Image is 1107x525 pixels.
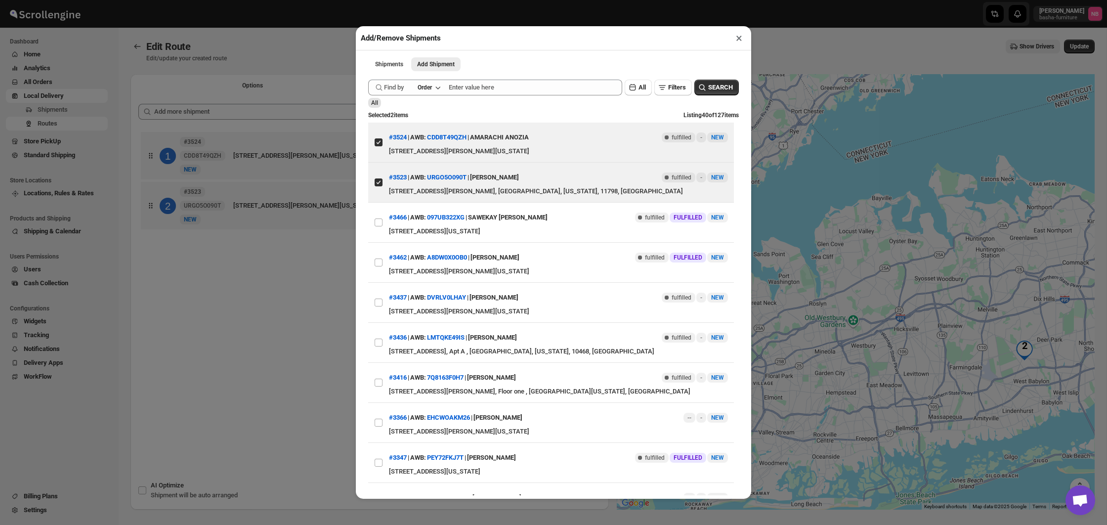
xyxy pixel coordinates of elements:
[389,467,728,477] div: [STREET_ADDRESS][US_STATE]
[410,333,426,343] span: AWB:
[467,369,516,387] div: [PERSON_NAME]
[389,347,728,356] div: [STREET_ADDRESS], Apt A , [GEOGRAPHIC_DATA], [US_STATE], 10468, [GEOGRAPHIC_DATA]
[417,60,455,68] span: Add Shipment
[711,254,724,261] span: NEW
[672,174,691,181] span: fulfilled
[687,414,691,422] span: --
[639,84,646,91] span: All
[427,294,466,301] button: DVRLV0LHAY
[389,449,516,467] div: | |
[674,214,702,221] span: FULFILLED
[711,334,724,341] span: NEW
[389,169,519,186] div: | |
[711,174,724,181] span: NEW
[389,129,529,146] div: | |
[672,374,691,382] span: fulfilled
[674,254,702,262] span: FULFILLED
[410,213,426,222] span: AWB:
[389,329,517,347] div: | |
[711,374,724,381] span: NEW
[645,454,665,462] span: fulfilled
[711,414,724,421] span: NEW
[389,214,407,221] button: #3466
[389,374,407,381] button: #3416
[389,146,728,156] div: [STREET_ADDRESS][PERSON_NAME][US_STATE]
[427,414,470,421] button: EHCWOAKM26
[711,294,724,301] span: NEW
[389,414,407,421] button: #3366
[654,80,692,95] button: Filters
[674,454,702,462] span: FULFILLED
[389,334,407,341] button: #3436
[427,454,464,461] button: PEY72FKJ7T
[389,489,521,507] div: | |
[700,494,702,502] span: -
[469,289,518,306] div: [PERSON_NAME]
[410,132,426,142] span: AWB:
[468,209,548,226] div: SAWEKAY [PERSON_NAME]
[427,494,469,501] button: KW9TVMYXP7
[711,494,724,501] span: NEW
[700,133,702,141] span: -
[389,209,548,226] div: | |
[389,186,728,196] div: [STREET_ADDRESS][PERSON_NAME], [GEOGRAPHIC_DATA], [US_STATE], 11798, [GEOGRAPHIC_DATA]
[1065,485,1095,515] div: Open chat
[468,329,517,347] div: [PERSON_NAME]
[410,173,426,182] span: AWB:
[389,174,407,181] button: #3523
[389,294,407,301] button: #3437
[410,413,426,423] span: AWB:
[700,334,702,342] span: -
[683,112,739,119] span: Listing 40 of 127 items
[389,289,518,306] div: | |
[427,174,467,181] button: URGO5O090T
[449,80,622,95] input: Enter value here
[700,294,702,302] span: -
[700,374,702,382] span: -
[668,84,686,91] span: Filters
[412,81,446,94] button: Order
[389,133,407,141] button: #3524
[711,454,724,461] span: NEW
[427,133,467,141] button: CDD8T49QZH
[384,83,404,92] span: Find by
[700,414,702,422] span: -
[418,84,432,91] div: Order
[427,334,465,341] button: LMTQKE49IS
[389,369,516,387] div: | |
[700,174,702,181] span: -
[389,387,728,396] div: [STREET_ADDRESS][PERSON_NAME], Floor one , [GEOGRAPHIC_DATA][US_STATE], [GEOGRAPHIC_DATA]
[645,254,665,262] span: fulfilled
[427,214,465,221] button: 097UB322XG
[672,294,691,302] span: fulfilled
[410,373,426,383] span: AWB:
[645,214,665,221] span: fulfilled
[375,60,403,68] span: Shipments
[410,293,426,303] span: AWB:
[470,129,529,146] div: AMARACHI ANOZIA
[672,334,691,342] span: fulfilled
[410,493,426,503] span: AWB:
[389,454,407,461] button: #3347
[470,169,519,186] div: [PERSON_NAME]
[694,80,739,95] button: SEARCH
[472,489,521,507] div: [PERSON_NAME]
[473,409,522,427] div: [PERSON_NAME]
[389,226,728,236] div: [STREET_ADDRESS][US_STATE]
[389,427,728,437] div: [STREET_ADDRESS][PERSON_NAME][US_STATE]
[389,494,407,501] button: #3250
[389,306,728,316] div: [STREET_ADDRESS][PERSON_NAME][US_STATE]
[687,494,691,502] span: --
[427,374,464,381] button: 7Q8163F0H7
[371,99,378,106] span: All
[389,254,407,261] button: #3462
[389,266,728,276] div: [STREET_ADDRESS][PERSON_NAME][US_STATE]
[389,409,522,427] div: | |
[410,453,426,463] span: AWB:
[368,112,408,119] span: Selected 2 items
[130,96,609,438] div: Selected Shipments
[711,134,724,141] span: NEW
[711,214,724,221] span: NEW
[708,83,733,92] span: SEARCH
[427,254,467,261] button: A8DW0X0OB0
